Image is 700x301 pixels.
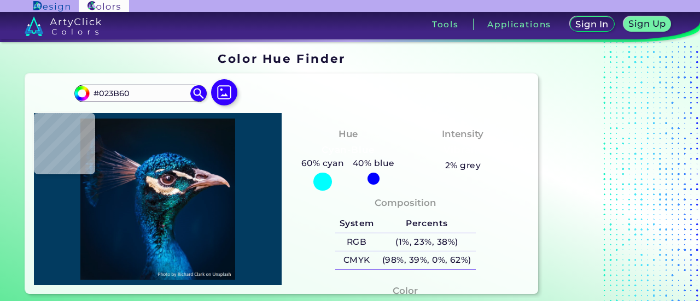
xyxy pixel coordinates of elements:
[375,195,436,211] h4: Composition
[432,20,459,28] h3: Tools
[378,215,475,233] h5: Percents
[39,119,276,280] img: img_pavlin.jpg
[339,126,358,142] h4: Hue
[572,17,612,31] a: Sign In
[211,79,237,105] img: icon picture
[297,156,348,170] h5: 60% cyan
[317,144,378,157] h3: Cyan-Blue
[90,86,191,101] input: type color..
[487,20,551,28] h3: Applications
[626,17,669,31] a: Sign Up
[335,233,378,251] h5: RGB
[378,233,475,251] h5: (1%, 23%, 38%)
[25,16,102,36] img: logo_artyclick_colors_white.svg
[335,215,378,233] h5: System
[542,48,679,298] iframe: Advertisement
[218,50,345,67] h1: Color Hue Finder
[335,251,378,269] h5: CMYK
[445,158,481,173] h5: 2% grey
[348,156,399,170] h5: 40% blue
[33,1,70,11] img: ArtyClick Design logo
[577,20,607,28] h5: Sign In
[439,144,487,157] h3: Vibrant
[378,251,475,269] h5: (98%, 39%, 0%, 62%)
[190,85,207,102] img: icon search
[442,126,483,142] h4: Intensity
[630,20,664,28] h5: Sign Up
[393,283,418,299] h4: Color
